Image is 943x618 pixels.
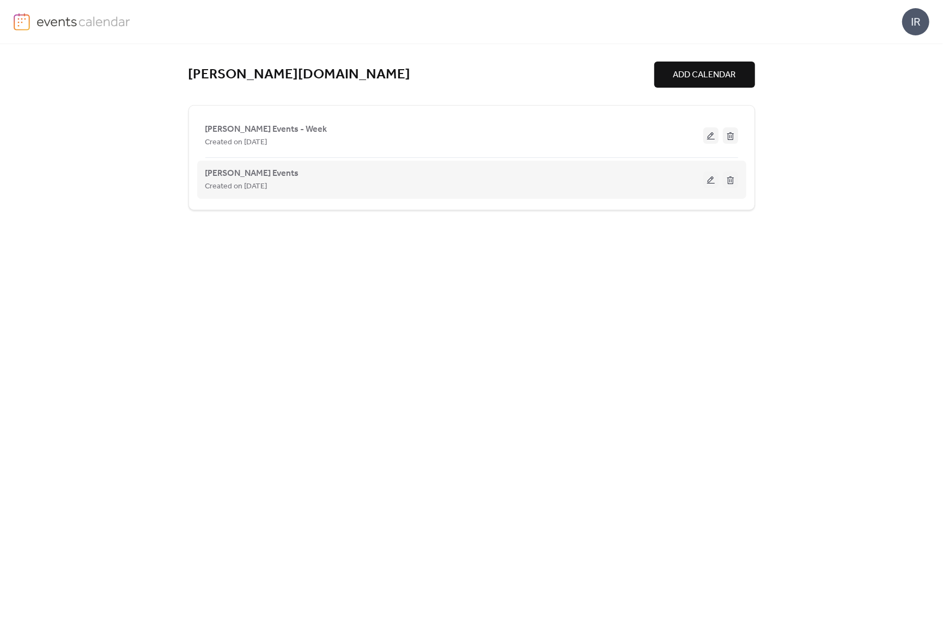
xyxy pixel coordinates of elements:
img: logo-type [36,13,131,29]
span: Created on [DATE] [205,180,267,193]
span: ADD CALENDAR [673,69,736,82]
img: logo [14,13,30,30]
a: [PERSON_NAME] Events - Week [205,126,327,132]
a: [PERSON_NAME][DOMAIN_NAME] [188,66,411,84]
button: ADD CALENDAR [654,62,755,88]
div: IR [902,8,929,35]
a: [PERSON_NAME] Events [205,170,299,176]
span: [PERSON_NAME] Events [205,167,299,180]
span: Created on [DATE] [205,136,267,149]
span: [PERSON_NAME] Events - Week [205,123,327,136]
